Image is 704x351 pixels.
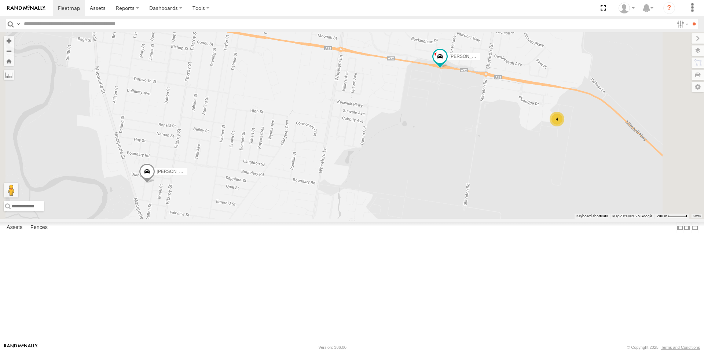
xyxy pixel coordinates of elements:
[693,214,701,217] a: Terms (opens in new tab)
[661,345,700,350] a: Terms and Conditions
[550,112,564,126] div: 4
[674,19,690,29] label: Search Filter Options
[654,214,689,219] button: Map scale: 200 m per 50 pixels
[319,345,346,350] div: Version: 306.00
[4,36,14,46] button: Zoom in
[27,223,51,233] label: Fences
[4,183,18,197] button: Drag Pegman onto the map to open Street View
[4,70,14,80] label: Measure
[7,5,45,11] img: rand-logo.svg
[576,214,608,219] button: Keyboard shortcuts
[612,214,652,218] span: Map data ©2025 Google
[4,344,38,351] a: Visit our Website
[657,214,667,218] span: 200 m
[157,169,193,174] span: [PERSON_NAME]
[663,2,675,14] i: ?
[4,46,14,56] button: Zoom out
[15,19,21,29] label: Search Query
[450,54,486,59] span: [PERSON_NAME]
[691,222,698,233] label: Hide Summary Table
[683,222,691,233] label: Dock Summary Table to the Right
[4,56,14,66] button: Zoom Home
[616,3,637,14] div: Beth Porter
[692,82,704,92] label: Map Settings
[3,223,26,233] label: Assets
[627,345,700,350] div: © Copyright 2025 -
[676,222,683,233] label: Dock Summary Table to the Left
